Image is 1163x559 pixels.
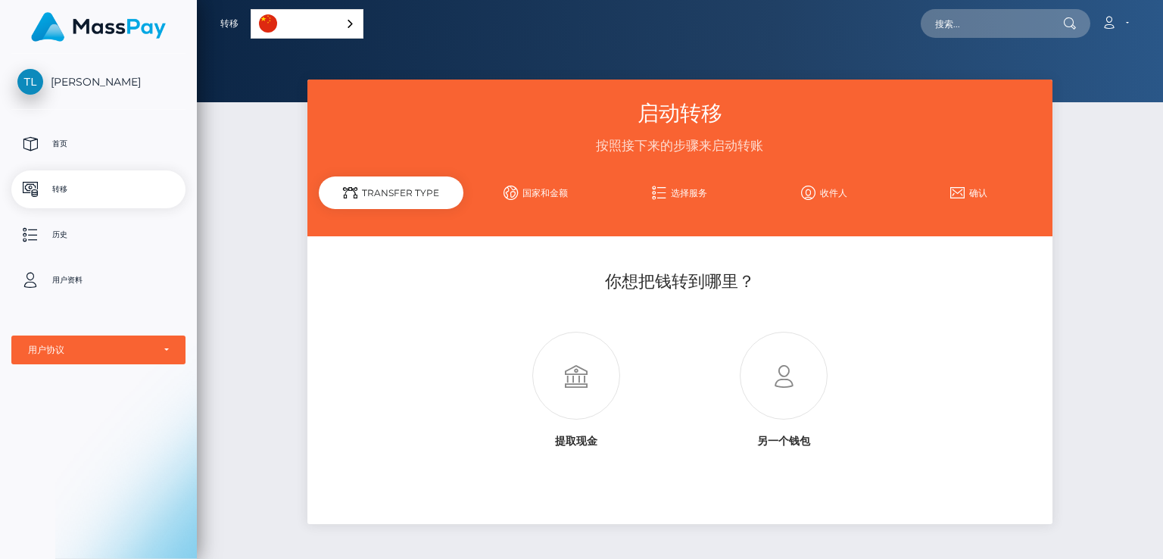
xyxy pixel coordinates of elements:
[251,10,363,38] a: 中文 (简体)
[319,98,1040,128] h3: 启动转移
[251,9,363,39] div: Language
[11,75,186,89] span: [PERSON_NAME]
[17,269,179,292] p: 用户资料
[251,9,363,39] aside: Language selected: 中文 (简体)
[11,125,186,163] a: 首页
[691,435,875,448] h6: 另一个钱包
[921,9,1063,38] input: 搜索...
[17,133,179,155] p: 首页
[896,180,1041,206] a: 确认
[608,180,753,206] a: 选择服务
[11,261,186,299] a: 用户资料
[17,223,179,246] p: 历史
[31,12,166,42] img: MassPay
[11,336,186,364] button: 用户协议
[11,216,186,254] a: 历史
[319,176,463,209] div: Transfer Type
[463,180,608,206] a: 国家和金额
[11,170,186,208] a: 转移
[319,137,1040,155] h3: 按照接下来的步骤来启动转账
[485,435,669,448] h6: 提取现金
[752,180,896,206] a: 收件人
[220,8,239,39] a: 转移
[28,344,152,356] div: 用户协议
[17,178,179,201] p: 转移
[319,270,1040,294] h5: 你想把钱转到哪里？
